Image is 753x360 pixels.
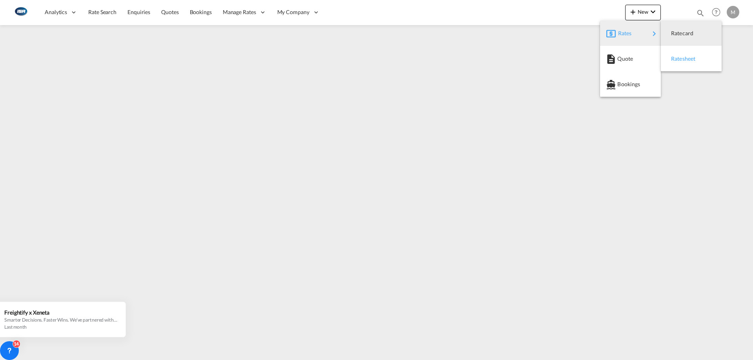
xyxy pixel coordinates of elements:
[606,74,655,94] div: Bookings
[667,49,715,69] div: Ratesheet
[600,46,661,71] button: Quote
[617,76,626,92] span: Bookings
[618,25,627,41] span: Rates
[671,25,680,41] span: Ratecard
[671,51,680,67] span: Ratesheet
[649,29,659,38] md-icon: icon-chevron-right
[667,24,715,43] div: Ratecard
[600,71,661,97] button: Bookings
[617,51,626,67] span: Quote
[606,49,655,69] div: Quote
